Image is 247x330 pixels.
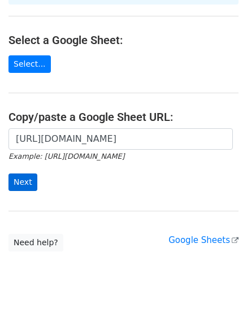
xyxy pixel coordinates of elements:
[8,33,239,47] h4: Select a Google Sheet:
[8,152,124,160] small: Example: [URL][DOMAIN_NAME]
[8,110,239,124] h4: Copy/paste a Google Sheet URL:
[8,128,233,150] input: Paste your Google Sheet URL here
[168,235,239,245] a: Google Sheets
[8,234,63,251] a: Need help?
[8,55,51,73] a: Select...
[190,276,247,330] div: Виджет чата
[8,173,37,191] input: Next
[190,276,247,330] iframe: Chat Widget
